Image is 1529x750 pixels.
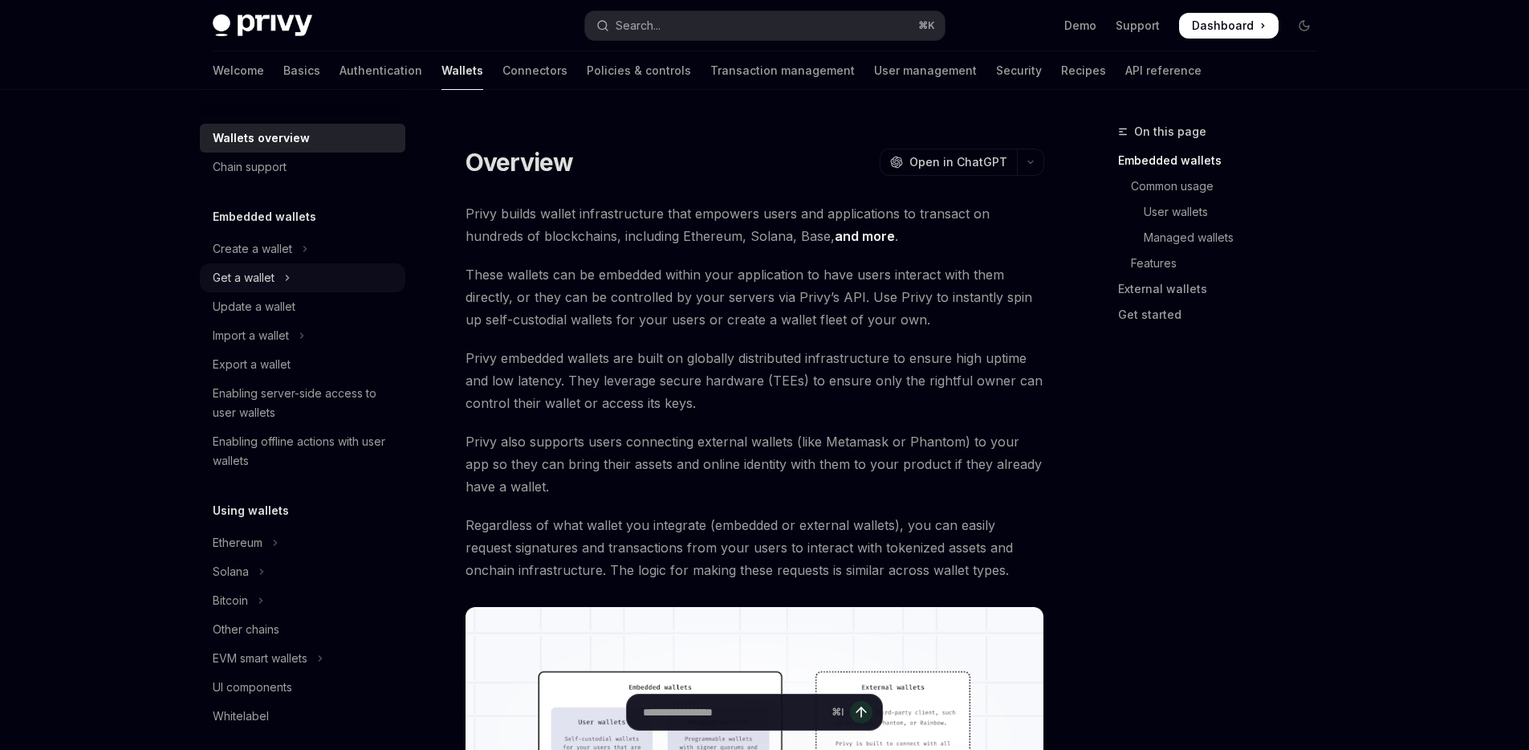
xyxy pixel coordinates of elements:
[466,514,1044,581] span: Regardless of what wallet you integrate (embedded or external wallets), you can easily request si...
[1118,148,1330,173] a: Embedded wallets
[996,51,1042,90] a: Security
[585,11,945,40] button: Open search
[643,695,825,730] input: Ask a question...
[213,326,289,345] div: Import a wallet
[466,347,1044,414] span: Privy embedded wallets are built on globally distributed infrastructure to ensure high uptime and...
[200,263,405,292] button: Toggle Get a wallet section
[710,51,855,90] a: Transaction management
[616,16,661,35] div: Search...
[1118,302,1330,328] a: Get started
[283,51,320,90] a: Basics
[200,702,405,731] a: Whitelabel
[200,350,405,379] a: Export a wallet
[200,586,405,615] button: Toggle Bitcoin section
[441,51,483,90] a: Wallets
[200,321,405,350] button: Toggle Import a wallet section
[1291,13,1317,39] button: Toggle dark mode
[213,207,316,226] h5: Embedded wallets
[587,51,691,90] a: Policies & controls
[213,432,396,471] div: Enabling offline actions with user wallets
[1118,276,1330,302] a: External wallets
[1179,13,1279,39] a: Dashboard
[874,51,977,90] a: User management
[200,379,405,427] a: Enabling server-side access to user wallets
[200,153,405,181] a: Chain support
[1118,173,1330,199] a: Common usage
[213,355,291,374] div: Export a wallet
[200,615,405,644] a: Other chains
[918,19,935,32] span: ⌘ K
[466,148,574,177] h1: Overview
[200,427,405,475] a: Enabling offline actions with user wallets
[466,202,1044,247] span: Privy builds wallet infrastructure that empowers users and applications to transact on hundreds o...
[502,51,567,90] a: Connectors
[213,649,307,668] div: EVM smart wallets
[1061,51,1106,90] a: Recipes
[213,128,310,148] div: Wallets overview
[213,707,269,726] div: Whitelabel
[200,557,405,586] button: Toggle Solana section
[213,533,262,552] div: Ethereum
[835,228,895,245] a: and more
[213,501,289,520] h5: Using wallets
[909,154,1007,170] span: Open in ChatGPT
[213,268,274,287] div: Get a wallet
[200,528,405,557] button: Toggle Ethereum section
[1118,251,1330,276] a: Features
[466,430,1044,498] span: Privy also supports users connecting external wallets (like Metamask or Phantom) to your app so t...
[1192,18,1254,34] span: Dashboard
[200,673,405,702] a: UI components
[850,701,872,724] button: Send message
[213,297,295,316] div: Update a wallet
[340,51,422,90] a: Authentication
[213,14,312,37] img: dark logo
[213,51,264,90] a: Welcome
[1064,18,1096,34] a: Demo
[213,620,279,639] div: Other chains
[213,591,248,610] div: Bitcoin
[213,239,292,259] div: Create a wallet
[200,234,405,263] button: Toggle Create a wallet section
[213,157,287,177] div: Chain support
[466,263,1044,331] span: These wallets can be embedded within your application to have users interact with them directly, ...
[200,644,405,673] button: Toggle EVM smart wallets section
[213,562,249,581] div: Solana
[200,292,405,321] a: Update a wallet
[200,124,405,153] a: Wallets overview
[880,149,1017,176] button: Open in ChatGPT
[1116,18,1160,34] a: Support
[1118,225,1330,251] a: Managed wallets
[1125,51,1202,90] a: API reference
[213,384,396,422] div: Enabling server-side access to user wallets
[1118,199,1330,225] a: User wallets
[213,678,292,697] div: UI components
[1134,122,1206,141] span: On this page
